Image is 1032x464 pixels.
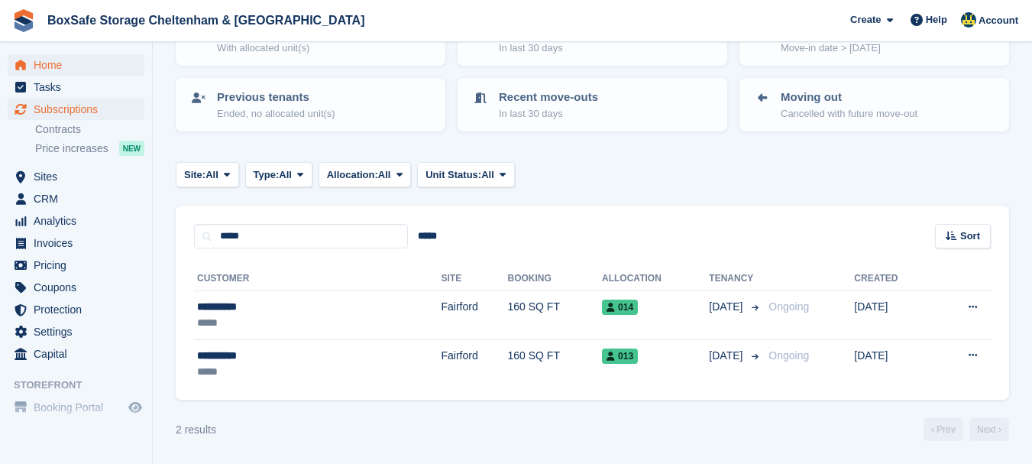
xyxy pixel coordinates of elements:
[35,141,108,156] span: Price increases
[854,291,933,340] td: [DATE]
[602,300,638,315] span: 014
[8,255,144,276] a: menu
[34,232,125,254] span: Invoices
[961,12,976,28] img: Kim Virabi
[709,299,746,315] span: [DATE]
[8,299,144,320] a: menu
[34,54,125,76] span: Home
[119,141,144,156] div: NEW
[34,99,125,120] span: Subscriptions
[499,89,598,106] p: Recent move-outs
[481,167,494,183] span: All
[34,343,125,365] span: Capital
[781,106,917,122] p: Cancelled with future move-out
[327,167,378,183] span: Allocation:
[425,167,481,183] span: Unit Status:
[8,76,144,98] a: menu
[184,167,205,183] span: Site:
[14,378,152,393] span: Storefront
[34,299,125,320] span: Protection
[920,418,1012,441] nav: Page
[34,210,125,232] span: Analytics
[194,267,441,291] th: Customer
[217,41,309,56] p: With allocated unit(s)
[850,12,881,28] span: Create
[176,422,216,438] div: 2 results
[979,13,1018,28] span: Account
[41,8,370,33] a: BoxSafe Storage Cheltenham & [GEOGRAPHIC_DATA]
[8,343,144,365] a: menu
[35,140,144,157] a: Price increases NEW
[441,267,507,291] th: Site
[12,9,35,32] img: stora-icon-8386f47178a22dfd0bd8f6a31ec36ba5ce8667c1dd55bd0f319d3a0aa187defe.svg
[177,79,444,130] a: Previous tenants Ended, no allocated unit(s)
[217,89,335,106] p: Previous tenants
[768,300,809,313] span: Ongoing
[508,267,603,291] th: Booking
[508,339,603,388] td: 160 SQ FT
[499,41,590,56] p: In last 30 days
[8,277,144,298] a: menu
[499,106,598,122] p: In last 30 days
[960,229,980,244] span: Sort
[969,418,1009,441] a: Next
[8,166,144,187] a: menu
[924,418,963,441] a: Previous
[245,162,312,187] button: Type: All
[8,188,144,209] a: menu
[378,167,391,183] span: All
[8,210,144,232] a: menu
[926,12,947,28] span: Help
[854,339,933,388] td: [DATE]
[279,167,292,183] span: All
[508,291,603,340] td: 160 SQ FT
[34,397,125,418] span: Booking Portal
[34,166,125,187] span: Sites
[34,76,125,98] span: Tasks
[781,41,890,56] p: Move-in date > [DATE]
[126,398,144,417] a: Preview store
[441,291,507,340] td: Fairford
[8,321,144,342] a: menu
[8,397,144,418] a: menu
[602,267,709,291] th: Allocation
[602,349,638,364] span: 013
[205,167,218,183] span: All
[709,348,746,364] span: [DATE]
[34,188,125,209] span: CRM
[8,99,144,120] a: menu
[319,162,412,187] button: Allocation: All
[768,349,809,362] span: Ongoing
[34,321,125,342] span: Settings
[854,267,933,291] th: Created
[8,232,144,254] a: menu
[34,277,125,298] span: Coupons
[709,267,762,291] th: Tenancy
[417,162,514,187] button: Unit Status: All
[254,167,280,183] span: Type:
[741,79,1008,130] a: Moving out Cancelled with future move-out
[8,54,144,76] a: menu
[176,162,239,187] button: Site: All
[781,89,917,106] p: Moving out
[217,106,335,122] p: Ended, no allocated unit(s)
[35,122,144,137] a: Contracts
[441,339,507,388] td: Fairford
[459,79,726,130] a: Recent move-outs In last 30 days
[34,255,125,276] span: Pricing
